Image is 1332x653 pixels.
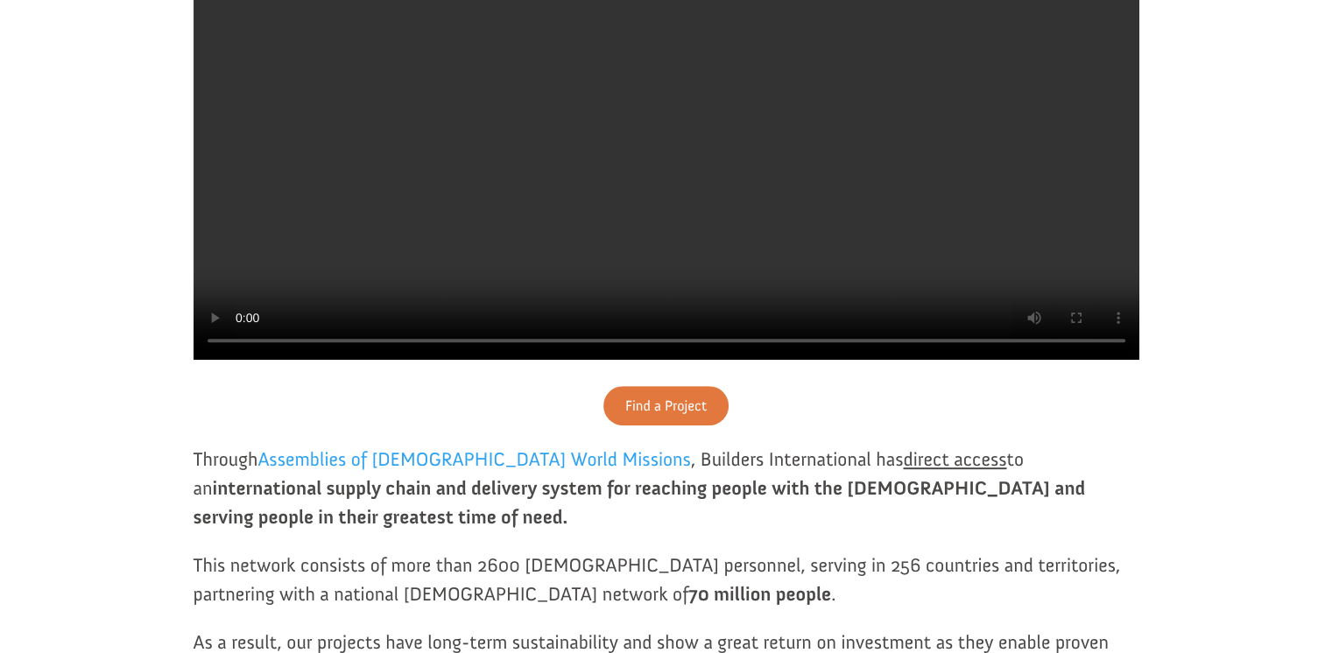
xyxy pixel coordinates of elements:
strong: 70 million people [688,582,831,606]
a: Find a Project [603,386,729,425]
div: Champion City Church donated $2,000 [32,18,241,53]
img: emoji balloon [141,37,155,51]
button: Donate [248,35,326,67]
img: US.png [32,70,44,82]
strong: Project Shovel Ready [41,53,144,67]
strong: international supply chain and delivery system for reaching people with the [DEMOGRAPHIC_DATA] an... [194,476,1086,529]
div: to [32,54,241,67]
span: This network consists of more than 2600 [DEMOGRAPHIC_DATA] personnel, serving in 256 countries an... [194,553,1121,606]
p: Through , Builders International has to an [194,445,1139,551]
span: Riverview , [GEOGRAPHIC_DATA] [47,70,201,82]
a: Assemblies of [DEMOGRAPHIC_DATA] World Missions [257,447,690,480]
span: direct access [903,447,1006,471]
